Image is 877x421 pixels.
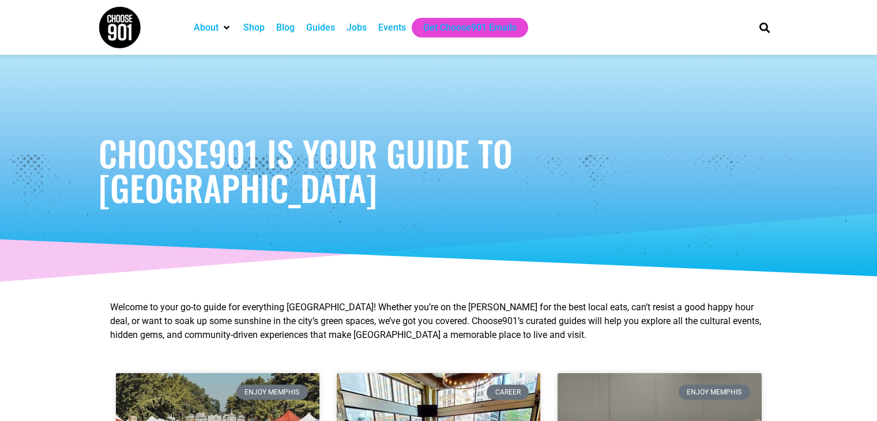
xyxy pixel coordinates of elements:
[423,21,517,35] a: Get Choose901 Emails
[378,21,406,35] a: Events
[236,385,308,400] div: Enjoy Memphis
[194,21,219,35] a: About
[243,21,265,35] a: Shop
[306,21,335,35] a: Guides
[188,18,739,37] nav: Main nav
[110,300,767,342] p: Welcome to your go-to guide for everything [GEOGRAPHIC_DATA]! Whether you’re on the [PERSON_NAME]...
[347,21,367,35] a: Jobs
[99,136,779,205] h1: Choose901 is Your Guide to [GEOGRAPHIC_DATA]​
[679,385,750,400] div: Enjoy Memphis
[755,18,774,37] div: Search
[276,21,295,35] a: Blog
[487,385,529,400] div: Career
[188,18,238,37] div: About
